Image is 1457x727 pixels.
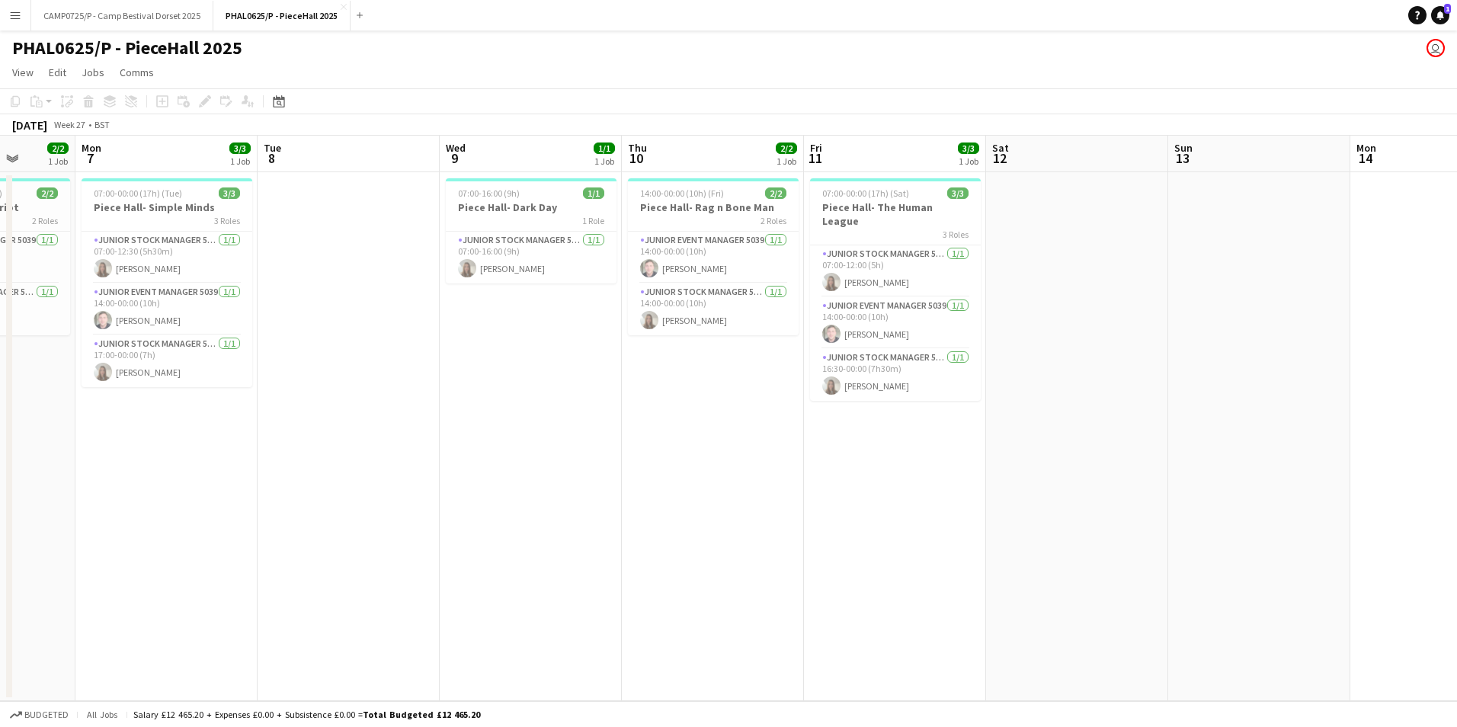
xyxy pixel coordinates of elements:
h1: PHAL0625/P - PieceHall 2025 [12,37,242,59]
a: View [6,62,40,82]
button: Budgeted [8,706,71,723]
button: CAMP0725/P - Camp Bestival Dorset 2025 [31,1,213,30]
app-user-avatar: Laura Jamieson [1427,39,1445,57]
a: Jobs [75,62,110,82]
a: Edit [43,62,72,82]
a: Comms [114,62,160,82]
span: Budgeted [24,709,69,720]
span: Total Budgeted £12 465.20 [363,709,480,720]
button: PHAL0625/P - PieceHall 2025 [213,1,351,30]
div: [DATE] [12,117,47,133]
span: Comms [120,66,154,79]
span: 1 [1444,4,1451,14]
span: Jobs [82,66,104,79]
span: All jobs [84,709,120,720]
span: Edit [49,66,66,79]
a: 1 [1431,6,1449,24]
span: View [12,66,34,79]
div: BST [94,119,110,130]
div: Salary £12 465.20 + Expenses £0.00 + Subsistence £0.00 = [133,709,480,720]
